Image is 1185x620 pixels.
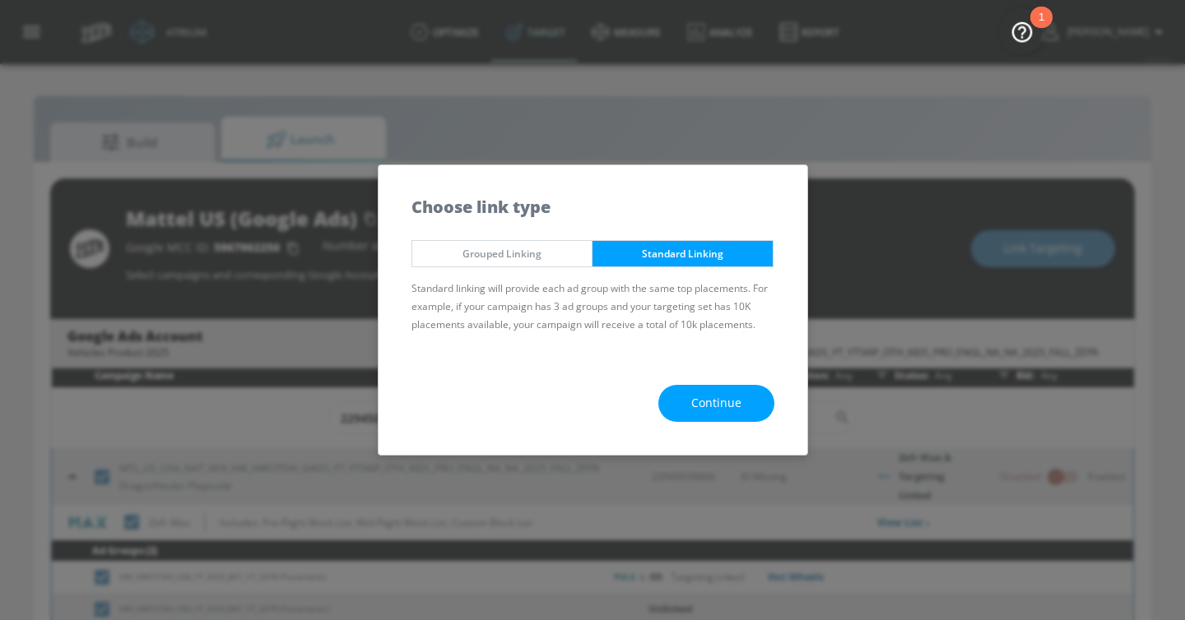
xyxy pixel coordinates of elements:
[658,385,774,422] button: Continue
[411,280,774,334] p: Standard linking will provide each ad group with the same top placements. For example, if your ca...
[1039,17,1044,39] div: 1
[605,245,760,262] span: Standard Linking
[592,240,774,267] button: Standard Linking
[999,8,1045,54] button: Open Resource Center, 1 new notification
[411,240,593,267] button: Grouped Linking
[691,393,741,414] span: Continue
[425,245,580,262] span: Grouped Linking
[411,198,551,215] h5: Choose link type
